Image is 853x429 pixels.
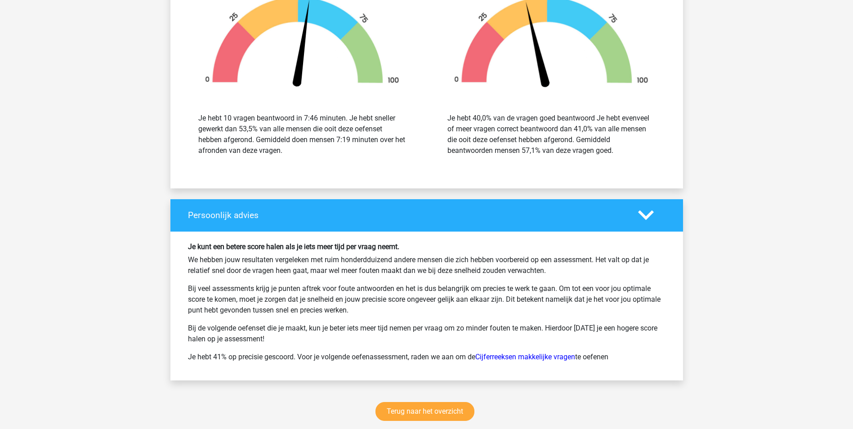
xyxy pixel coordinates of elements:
p: Bij de volgende oefenset die je maakt, kun je beter iets meer tijd nemen per vraag om zo minder f... [188,323,665,344]
p: We hebben jouw resultaten vergeleken met ruim honderdduizend andere mensen die zich hebben voorbe... [188,255,665,276]
a: Cijferreeksen makkelijke vragen [475,353,575,361]
p: Je hebt 41% op precisie gescoord. Voor je volgende oefenassessment, raden we aan om de te oefenen [188,352,665,362]
div: Je hebt 10 vragen beantwoord in 7:46 minuten. Je hebt sneller gewerkt dan 53,5% van alle mensen d... [198,113,406,156]
div: Je hebt 40,0% van de vragen goed beantwoord Je hebt evenveel of meer vragen correct beantwoord da... [447,113,655,156]
p: Bij veel assessments krijg je punten aftrek voor foute antwoorden en het is dus belangrijk om pre... [188,283,665,316]
a: Terug naar het overzicht [375,402,474,421]
h4: Persoonlijk advies [188,210,625,220]
h6: Je kunt een betere score halen als je iets meer tijd per vraag neemt. [188,242,665,251]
